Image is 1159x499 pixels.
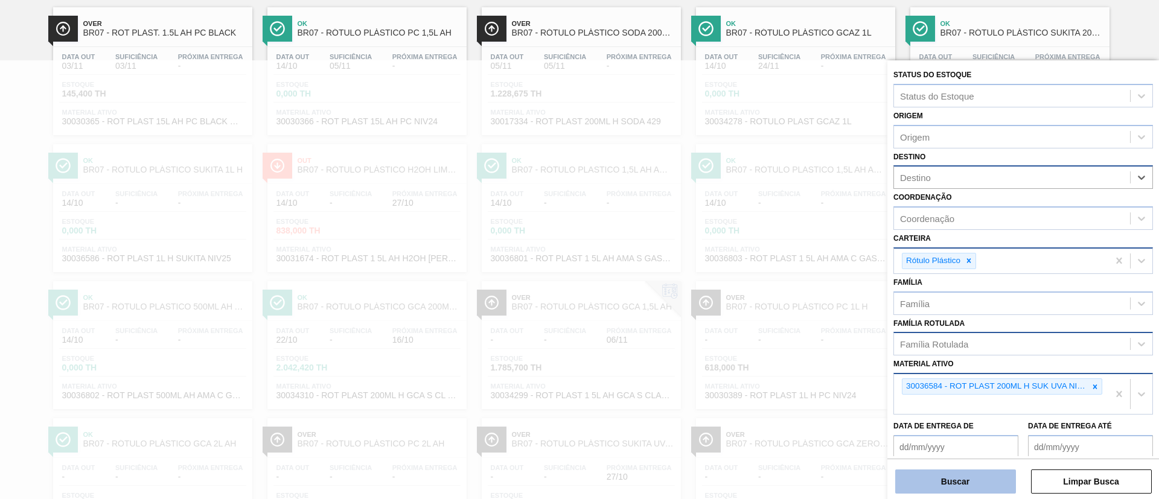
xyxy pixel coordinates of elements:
span: BR07 - RÓTULO PLÁSTICO PC 1,5L AH [298,28,461,37]
input: dd/mm/yyyy [1028,435,1153,459]
span: BR07 - RÓTULO PLÁSTICO SUKITA 200ML H [940,28,1103,37]
label: Status do Estoque [893,71,971,79]
label: Data de Entrega de [893,422,974,430]
span: Próxima Entrega [1035,53,1100,60]
label: Família [893,278,922,287]
span: Over [83,20,246,27]
span: Suficiência [972,53,1015,60]
div: Coordenação [900,214,954,224]
span: Suficiência [758,53,800,60]
span: Suficiência [115,53,158,60]
span: Ok [726,20,889,27]
span: Data out [62,53,95,60]
span: Próxima Entrega [392,53,458,60]
div: Família [900,298,930,308]
span: Próxima Entrega [178,53,243,60]
input: dd/mm/yyyy [893,435,1018,459]
span: Data out [919,53,953,60]
span: Data out [491,53,524,60]
span: Data out [705,53,738,60]
label: Material ativo [893,360,954,368]
div: Status do Estoque [900,91,974,101]
span: Ok [298,20,461,27]
img: Ícone [270,21,285,36]
span: BR07 - ROT PLAST. 1.5L AH PC BLACK [83,28,246,37]
span: Próxima Entrega [821,53,886,60]
span: Data out [276,53,310,60]
div: Família Rotulada [900,339,968,349]
span: Suficiência [330,53,372,60]
span: Ok [940,20,1103,27]
div: Destino [900,173,931,183]
div: 30036584 - ROT PLAST 200ML H SUK UVA NIV25 [902,379,1088,394]
span: BR07 - RÓTULO PLÁSTICO GCAZ 1L [726,28,889,37]
img: Ícone [56,21,71,36]
img: Ícone [484,21,499,36]
label: Família Rotulada [893,319,965,328]
div: Rótulo Plástico [902,253,962,269]
span: Próxima Entrega [607,53,672,60]
label: Data de Entrega até [1028,422,1112,430]
label: Coordenação [893,193,952,202]
span: BR07 - RÓTULO PLÁSTICO SODA 200ML H [512,28,675,37]
div: Origem [900,132,930,142]
label: Carteira [893,234,931,243]
label: Destino [893,153,925,161]
img: Ícone [698,21,714,36]
img: Ícone [913,21,928,36]
span: Suficiência [544,53,586,60]
span: Over [512,20,675,27]
label: Origem [893,112,923,120]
